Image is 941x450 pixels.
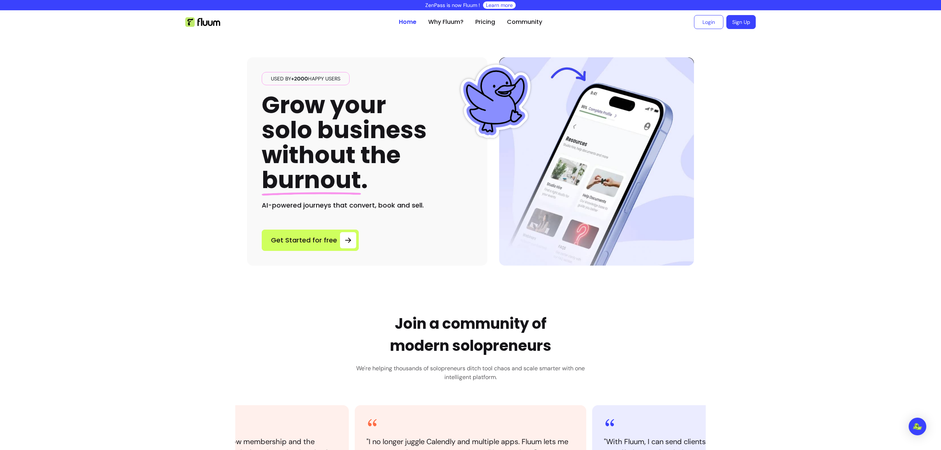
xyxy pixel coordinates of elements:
[262,230,359,251] a: Get Started for free
[262,163,361,196] span: burnout
[909,418,926,435] div: Open Intercom Messenger
[271,235,337,245] span: Get Started for free
[459,65,532,138] img: Fluum Duck sticker
[262,200,473,210] h2: AI-powered journeys that convert, book and sell.
[726,15,756,29] a: Sign Up
[499,57,694,266] img: Hero
[390,313,551,357] h2: Join a community of modern solopreneurs
[694,15,723,29] a: Login
[185,17,220,27] img: Fluum Logo
[351,364,590,382] h3: We're helping thousands of solopreneurs ditch tool chaos and scale smarter with one intelligent p...
[475,18,495,26] a: Pricing
[268,75,343,82] span: Used by happy users
[425,1,480,9] p: ZenPass is now Fluum !
[262,93,427,193] h1: Grow your solo business without the .
[399,18,416,26] a: Home
[507,18,542,26] a: Community
[486,1,513,9] a: Learn more
[428,18,464,26] a: Why Fluum?
[291,75,308,82] span: +2000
